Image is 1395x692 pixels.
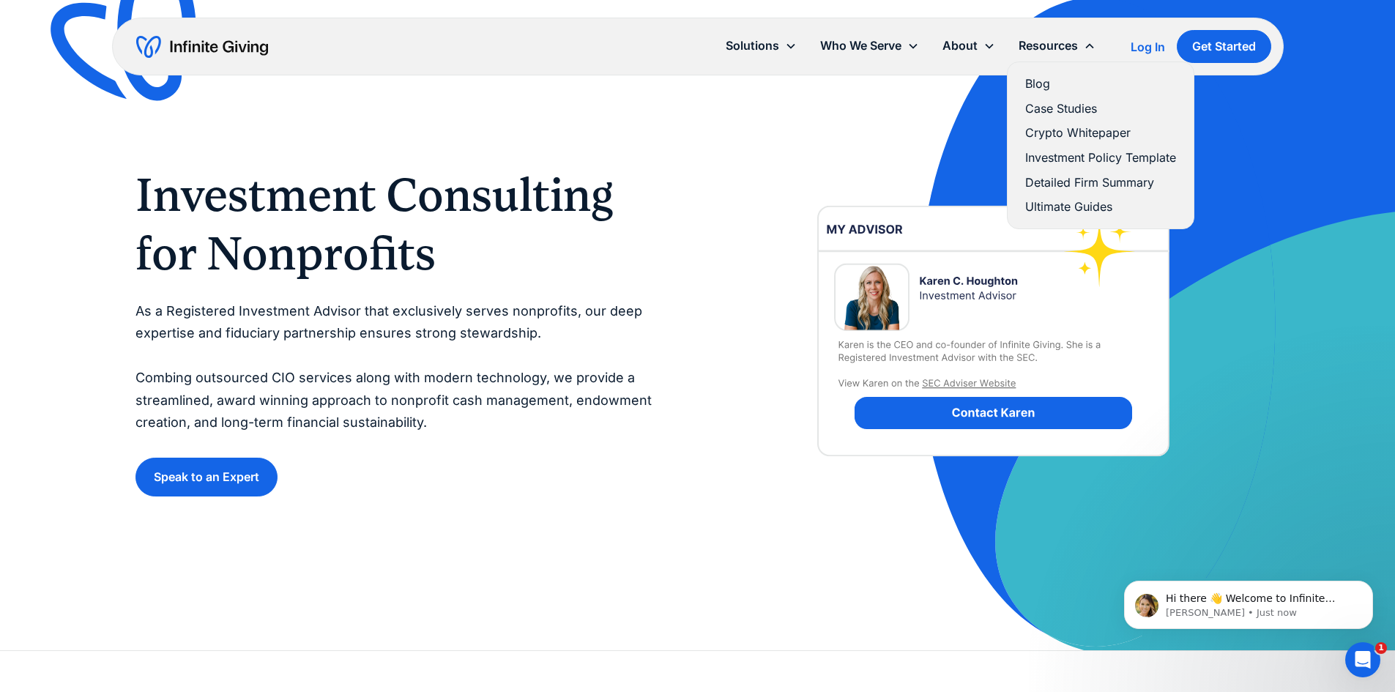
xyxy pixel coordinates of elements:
p: As a Registered Investment Advisor that exclusively serves nonprofits, our deep expertise and fid... [135,300,669,435]
a: Ultimate Guides [1025,197,1176,217]
a: Log In [1131,38,1165,56]
a: Get Started [1177,30,1271,63]
iframe: Intercom live chat [1345,642,1380,677]
iframe: Intercom notifications message [1102,550,1395,652]
div: Resources [1007,30,1107,62]
a: Speak to an Expert [135,458,278,496]
div: About [942,36,978,56]
a: Crypto Whitepaper [1025,123,1176,143]
div: Resources [1019,36,1078,56]
div: Who We Serve [820,36,901,56]
div: Log In [1131,41,1165,53]
a: home [136,35,268,59]
span: 1 [1375,642,1387,654]
div: About [931,30,1007,62]
div: Solutions [714,30,808,62]
a: Detailed Firm Summary [1025,173,1176,193]
a: Investment Policy Template [1025,148,1176,168]
nav: Resources [1007,62,1194,229]
img: investment-advisor-nonprofit-financial [797,141,1189,521]
div: Solutions [726,36,779,56]
div: Who We Serve [808,30,931,62]
h1: Investment Consulting for Nonprofits [135,165,669,283]
a: Blog [1025,74,1176,94]
a: Case Studies [1025,99,1176,119]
